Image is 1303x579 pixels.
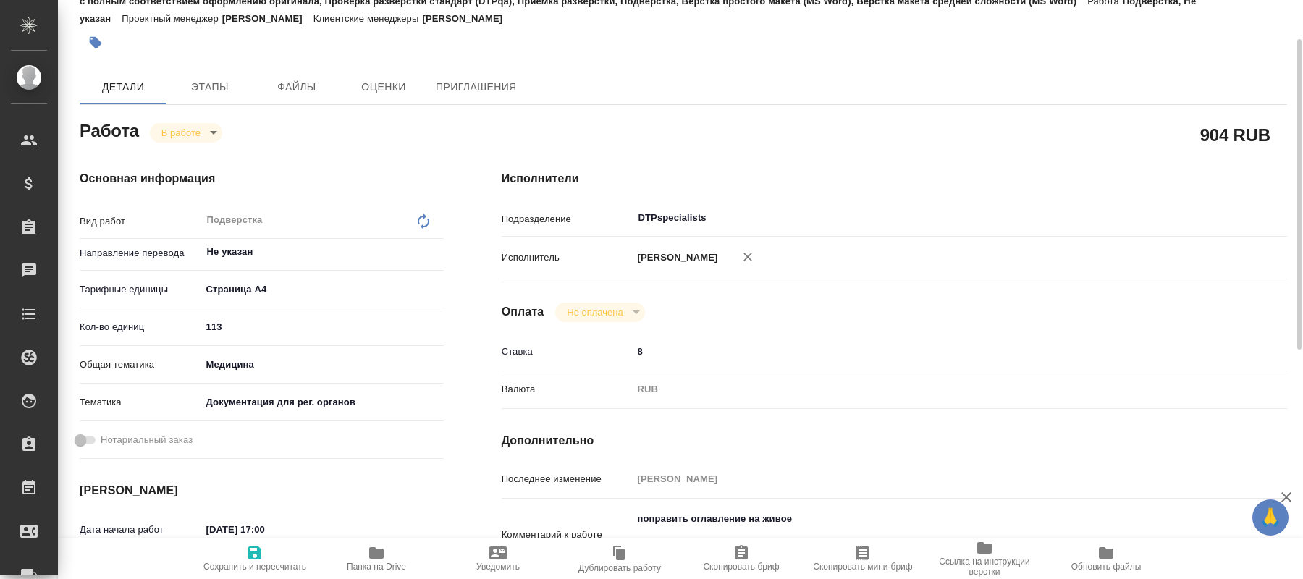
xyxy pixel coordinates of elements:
span: Приглашения [436,78,517,96]
span: Файлы [262,78,332,96]
span: 🙏 [1258,502,1283,533]
h4: Основная информация [80,170,444,187]
button: В работе [157,127,205,139]
p: [PERSON_NAME] [222,13,313,24]
span: Скопировать бриф [703,562,779,572]
button: Добавить тэг [80,27,111,59]
button: Open [1214,216,1217,219]
p: Тематика [80,395,201,410]
button: Папка на Drive [316,538,437,579]
span: Детали [88,78,158,96]
input: ✎ Введи что-нибудь [201,519,328,540]
h4: Дополнительно [502,432,1287,449]
p: Проектный менеджер [122,13,222,24]
div: В работе [150,123,222,143]
h4: Оплата [502,303,544,321]
p: Ставка [502,345,633,359]
h2: Работа [80,117,139,143]
input: Пустое поле [633,468,1222,489]
h4: [PERSON_NAME] [80,482,444,499]
p: Комментарий к работе [502,528,633,542]
p: Дата начала работ [80,523,201,537]
input: ✎ Введи что-нибудь [633,341,1222,362]
p: Вид работ [80,214,201,229]
span: Этапы [175,78,245,96]
div: RUB [633,377,1222,402]
button: 🙏 [1252,499,1289,536]
p: Общая тематика [80,358,201,372]
span: Обновить файлы [1071,562,1142,572]
button: Уведомить [437,538,559,579]
textarea: поправить оглавление на живое перевод на рус в папке ин [633,507,1222,560]
input: ✎ Введи что-нибудь [201,316,444,337]
p: [PERSON_NAME] [422,13,513,24]
button: Open [436,250,439,253]
p: [PERSON_NAME] [633,250,718,265]
p: Подразделение [502,212,633,227]
span: Уведомить [476,562,520,572]
span: Ссылка на инструкции верстки [932,557,1037,577]
span: Нотариальный заказ [101,433,193,447]
button: Удалить исполнителя [732,241,764,273]
button: Ссылка на инструкции верстки [924,538,1045,579]
p: Исполнитель [502,250,633,265]
span: Оценки [349,78,418,96]
span: Папка на Drive [347,562,406,572]
button: Сохранить и пересчитать [194,538,316,579]
p: Тарифные единицы [80,282,201,297]
p: Клиентские менеджеры [313,13,423,24]
h4: Исполнители [502,170,1287,187]
div: В работе [555,303,644,322]
button: Скопировать мини-бриф [802,538,924,579]
div: Документация для рег. органов [201,390,444,415]
button: Дублировать работу [559,538,680,579]
p: Кол-во единиц [80,320,201,334]
span: Дублировать работу [578,563,661,573]
p: Последнее изменение [502,472,633,486]
button: Не оплачена [562,306,627,318]
p: Валюта [502,382,633,397]
p: Направление перевода [80,246,201,261]
div: Страница А4 [201,277,444,302]
button: Скопировать бриф [680,538,802,579]
span: Сохранить и пересчитать [203,562,306,572]
h2: 904 RUB [1200,122,1270,147]
div: Медицина [201,352,444,377]
span: Скопировать мини-бриф [813,562,912,572]
button: Обновить файлы [1045,538,1167,579]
